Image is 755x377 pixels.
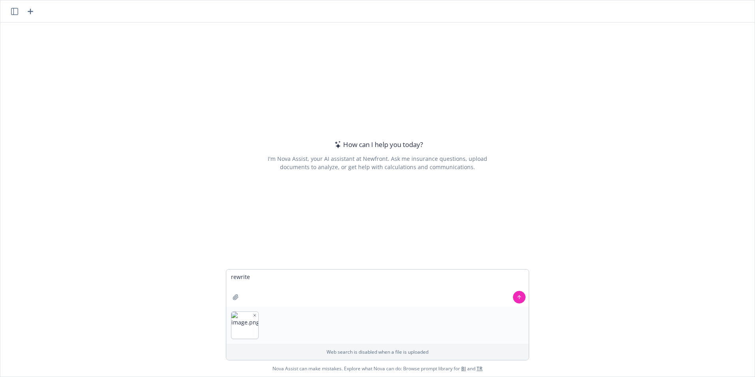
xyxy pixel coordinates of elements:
[461,365,466,372] a: BI
[4,360,751,377] span: Nova Assist can make mistakes. Explore what Nova can do: Browse prompt library for and
[231,312,258,339] img: image.png
[266,155,488,171] div: I'm Nova Assist, your AI assistant at Newfront. Ask me insurance questions, upload documents to a...
[332,139,423,150] div: How can I help you today?
[477,365,483,372] a: TR
[231,349,524,355] p: Web search is disabled when a file is uploaded
[226,270,529,307] textarea: rewrite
